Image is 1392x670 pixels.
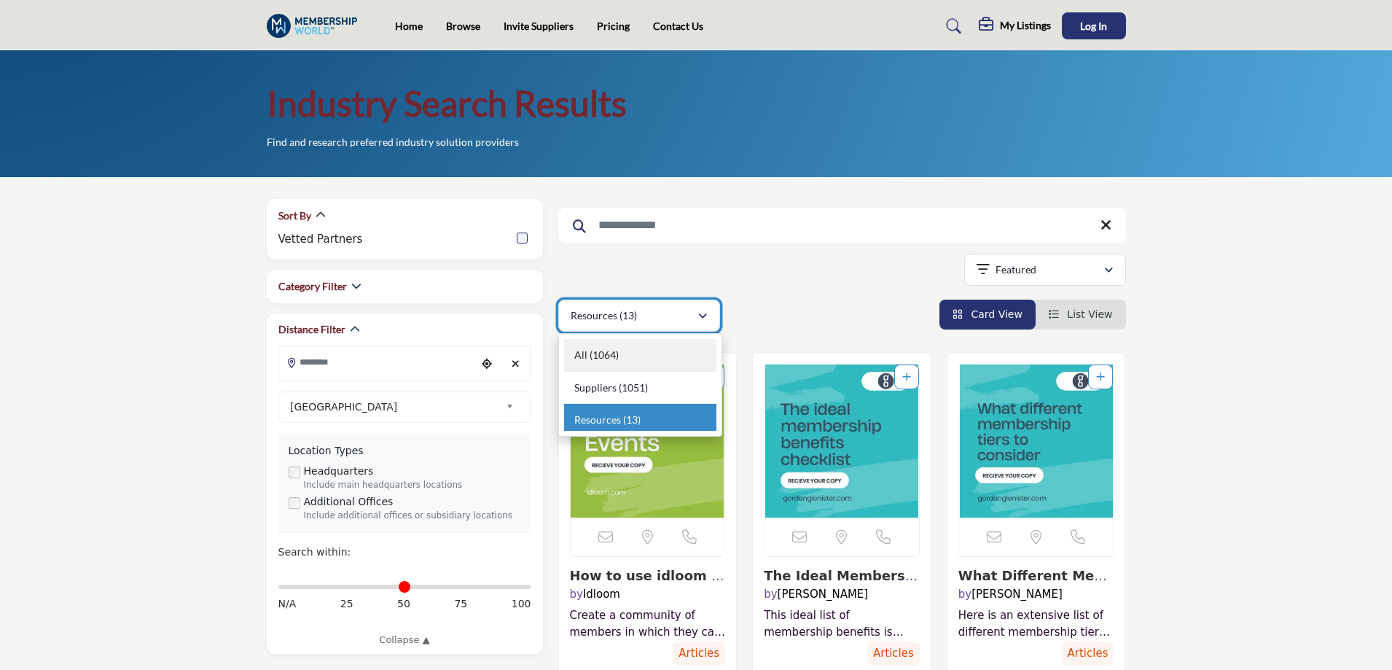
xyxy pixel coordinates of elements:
[340,596,353,612] span: 25
[953,308,1023,320] a: View Card
[278,209,311,223] h2: Sort By
[764,588,920,601] h4: by
[590,348,619,361] b: (1064)
[505,348,527,380] div: Clear search location
[574,381,617,394] span: Suppliers
[289,443,521,459] div: Location Types
[278,633,531,647] a: Collapse ▲
[979,17,1051,35] div: My Listings
[278,322,345,337] h2: Distance Filter
[902,371,911,383] a: Add To List For Resource
[397,596,410,612] span: 50
[512,596,531,612] span: 100
[571,365,725,518] img: How to use idloom for your Events listing image
[958,607,1114,640] a: Here is an extensive list of different membership tier terminologies in a structured table format.
[1062,642,1114,666] span: Articles
[778,588,869,601] a: [PERSON_NAME]
[304,494,394,510] label: Additional Offices
[517,233,528,244] input: Vetted Partners checkbox
[304,510,521,523] div: Include additional offices or subsidiary locations
[476,348,498,380] div: Choose your current location
[764,607,920,640] a: This ideal list of membership benefits is perfect for any membership organisation.
[932,15,971,38] a: Search
[597,20,630,32] a: Pricing
[958,568,1114,584] h3: What Different Membership Tiers To Consider
[278,596,297,612] span: N/A
[583,588,620,601] a: Idloom
[504,20,574,32] a: Invite Suppliers
[765,365,919,518] img: The Ideal Membership Benefits Checklist listing image
[558,333,722,437] div: Resources (13)
[623,413,641,426] b: (13)
[765,365,919,518] a: View details about gordon-glenister
[764,568,920,584] h3: The Ideal Membership Benefits Checklist
[278,279,347,294] h2: Category Filter
[570,568,724,599] a: View details about idloom
[1036,300,1126,330] li: List View
[304,479,521,492] div: Include main headquarters locations
[959,365,1114,518] img: What Different Membership Tiers To Consider listing image
[304,464,374,479] label: Headquarters
[996,262,1036,277] p: Featured
[278,231,363,248] label: Vetted Partners
[959,365,1114,518] a: View details about gordon-glenister
[290,398,500,416] span: [GEOGRAPHIC_DATA]
[964,254,1126,286] button: Featured
[267,14,365,38] img: Site Logo
[1067,308,1112,320] span: List View
[971,308,1022,320] span: Card View
[571,308,637,323] p: Resources (13)
[958,568,1108,599] a: View details about gordon-glenister
[939,300,1036,330] li: Card View
[571,365,725,518] a: View details about idloom
[267,81,627,126] h1: Industry Search Results
[764,568,918,599] a: View details about gordon-glenister
[574,413,621,426] span: Resources
[574,348,587,361] span: All
[558,208,1126,243] input: Search Keyword
[653,20,703,32] a: Contact Us
[1000,19,1051,32] h5: My Listings
[278,545,531,560] div: Search within:
[570,588,726,601] h4: by
[570,568,726,584] h3: How to use idloom for your Events
[971,588,1063,601] a: [PERSON_NAME]
[279,348,476,377] input: Search Location
[558,300,720,332] button: Resources (13)
[1096,371,1105,383] a: Add To List For Resource
[619,381,648,394] b: (1051)
[1062,12,1126,39] button: Log In
[570,607,726,640] a: Create a community of members in which they can securely share content, collaborate on projects, ...
[958,588,1114,601] h4: by
[673,642,725,666] span: Articles
[395,20,423,32] a: Home
[867,642,920,666] span: Articles
[1049,308,1113,320] a: View List
[446,20,480,32] a: Browse
[267,135,519,149] p: Find and research preferred industry solution providers
[1080,20,1107,32] span: Log In
[454,596,467,612] span: 75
